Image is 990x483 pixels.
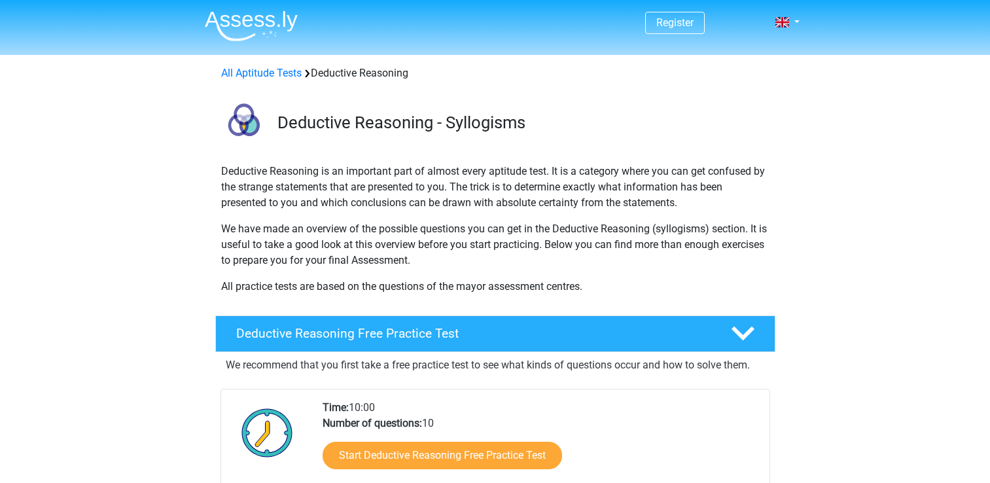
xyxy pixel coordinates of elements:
p: Deductive Reasoning is an important part of almost every aptitude test. It is a category where yo... [221,164,769,211]
img: Clock [234,400,300,465]
p: We recommend that you first take a free practice test to see what kinds of questions occur and ho... [226,357,765,373]
img: Assessly [205,10,298,41]
a: Register [656,16,694,29]
h3: Deductive Reasoning - Syllogisms [277,113,765,133]
img: deductive reasoning [216,97,272,152]
a: All Aptitude Tests [221,67,302,79]
b: Time: [323,401,349,414]
p: We have made an overview of the possible questions you can get in the Deductive Reasoning (syllog... [221,221,769,268]
a: Start Deductive Reasoning Free Practice Test [323,442,562,469]
a: Deductive Reasoning Free Practice Test [210,315,781,352]
div: Deductive Reasoning [216,65,775,81]
p: All practice tests are based on the questions of the mayor assessment centres. [221,279,769,295]
b: Number of questions: [323,417,422,429]
h4: Deductive Reasoning Free Practice Test [236,326,710,341]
